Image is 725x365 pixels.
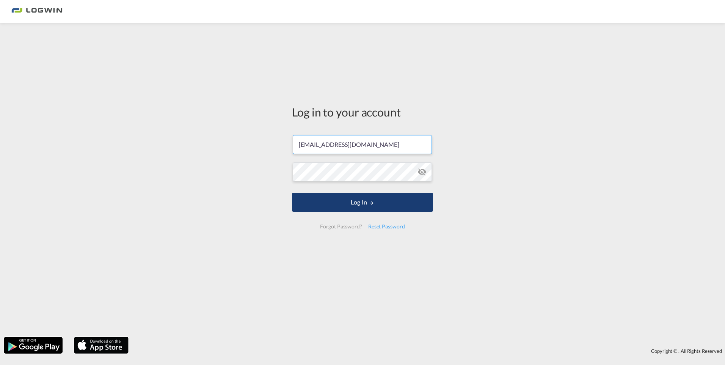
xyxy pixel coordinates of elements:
div: Forgot Password? [317,220,365,233]
button: LOGIN [292,193,433,212]
img: bc73a0e0d8c111efacd525e4c8ad7d32.png [11,3,63,20]
img: google.png [3,336,63,354]
div: Copyright © . All Rights Reserved [132,345,725,357]
input: Enter email/phone number [293,135,432,154]
div: Log in to your account [292,104,433,120]
div: Reset Password [365,220,408,233]
md-icon: icon-eye-off [417,167,427,176]
img: apple.png [73,336,129,354]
